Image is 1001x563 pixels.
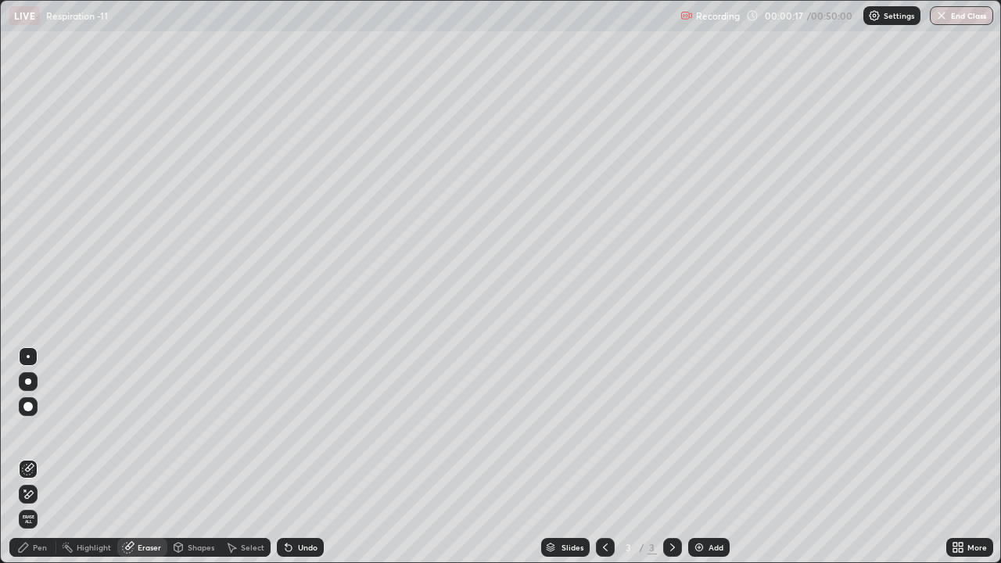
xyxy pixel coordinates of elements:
div: Pen [33,543,47,551]
div: Highlight [77,543,111,551]
div: Shapes [188,543,214,551]
img: class-settings-icons [868,9,881,22]
div: Eraser [138,543,161,551]
p: LIVE [14,9,35,22]
div: / [640,543,644,552]
div: Add [709,543,723,551]
img: recording.375f2c34.svg [680,9,693,22]
button: End Class [930,6,993,25]
div: Select [241,543,264,551]
div: Slides [561,543,583,551]
img: add-slide-button [693,541,705,554]
div: Undo [298,543,318,551]
div: More [967,543,987,551]
img: end-class-cross [935,9,948,22]
p: Respiration -11 [46,9,108,22]
div: 3 [648,540,657,554]
div: 3 [621,543,637,552]
span: Erase all [20,515,37,524]
p: Settings [884,12,914,20]
p: Recording [696,10,740,22]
